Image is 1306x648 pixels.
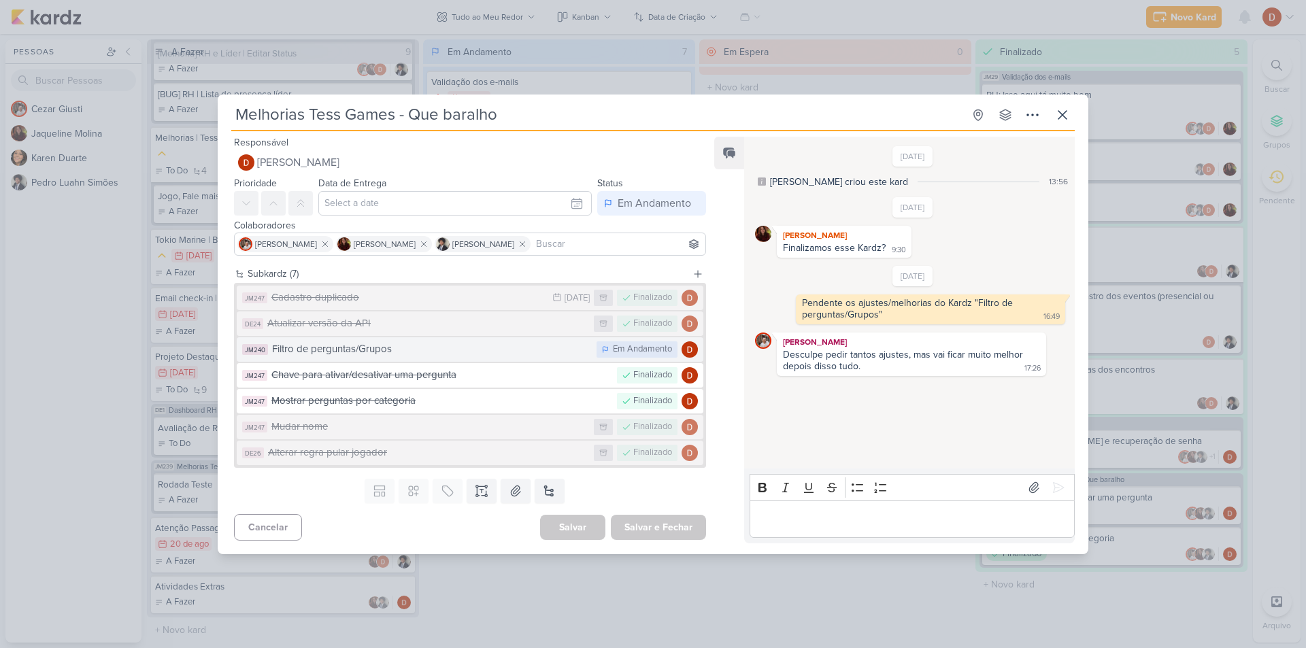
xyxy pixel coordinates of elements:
[597,191,706,216] button: Em Andamento
[802,297,1016,320] div: Pendente os ajustes/melhorias do Kardz "Filtro de perguntas/Grupos"
[682,367,698,383] img: Davi Elias Teixeira
[234,150,706,175] button: [PERSON_NAME]
[533,236,703,252] input: Buscar
[618,195,691,211] div: Em Andamento
[237,311,703,336] button: DE24 Atualizar versão da API Finalizado
[242,447,264,458] div: DE26
[755,226,771,242] img: Jaqueline Molina
[237,363,703,388] button: JM247 Chave para ativar/desativar uma pergunta Finalizado
[242,370,267,381] div: JM247
[271,419,587,434] div: Mudar nome
[272,341,590,357] div: Filtro de perguntas/Grupos
[234,177,277,189] label: Prioridade
[242,318,263,329] div: DE24
[267,316,587,331] div: Atualizar versão da API
[318,177,386,189] label: Data de Entrega
[238,154,254,171] img: Davi Elias Teixeira
[780,335,1043,349] div: [PERSON_NAME]
[770,175,908,189] div: [PERSON_NAME] criou este kard
[248,267,687,281] div: Subkardz (7)
[318,191,592,216] input: Select a date
[271,367,610,383] div: Chave para ativar/desativar uma pergunta
[633,446,672,460] div: Finalizado
[242,422,267,432] div: JM247
[565,294,590,303] div: [DATE]
[234,514,302,541] button: Cancelar
[633,420,672,434] div: Finalizado
[755,332,771,349] img: Cezar Giusti
[613,343,672,356] div: Em Andamento
[633,291,672,305] div: Finalizado
[597,177,623,189] label: Status
[682,419,698,435] img: Davi Elias Teixeira
[682,341,698,358] img: Davi Elias Teixeira
[682,445,698,461] img: Davi Elias Teixeira
[242,344,268,355] div: JM240
[242,292,267,303] div: JM247
[231,103,963,127] input: Kard Sem Título
[892,245,906,256] div: 9:30
[234,218,706,233] div: Colaboradores
[633,369,672,382] div: Finalizado
[682,316,698,332] img: Davi Elias Teixeira
[242,396,267,407] div: JM247
[1049,175,1068,188] div: 13:56
[750,500,1075,538] div: Editor editing area: main
[237,415,703,439] button: JM247 Mudar nome Finalizado
[257,154,339,171] span: [PERSON_NAME]
[682,290,698,306] img: Davi Elias Teixeira
[633,394,672,408] div: Finalizado
[1043,311,1060,322] div: 16:49
[237,441,703,465] button: DE26 Alterar regra pular jogador Finalizado
[1024,363,1041,374] div: 17:26
[682,393,698,409] img: Davi Elias Teixeira
[436,237,450,251] img: Pedro Luahn Simões
[750,474,1075,500] div: Editor toolbar
[237,337,703,362] button: JM240 Filtro de perguntas/Grupos Em Andamento
[237,286,703,310] button: JM247 Cadastro duplicado [DATE] Finalizado
[239,237,252,251] img: Cezar Giusti
[354,238,416,250] span: [PERSON_NAME]
[268,445,587,460] div: Alterar regra pular jogador
[783,349,1026,372] div: Desculpe pedir tantos ajustes, mas vai ficar muito melhor depois disso tudo.
[633,317,672,330] div: Finalizado
[234,137,288,148] label: Responsável
[237,389,703,413] button: JM247 Mostrar perguntas por categoria Finalizado
[780,228,909,242] div: [PERSON_NAME]
[255,238,317,250] span: [PERSON_NAME]
[271,393,610,409] div: Mostrar perguntas por categoria
[337,237,351,251] img: Jaqueline Molina
[783,242,886,254] div: Finalizamos esse Kardz?
[452,238,514,250] span: [PERSON_NAME]
[271,290,546,305] div: Cadastro duplicado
